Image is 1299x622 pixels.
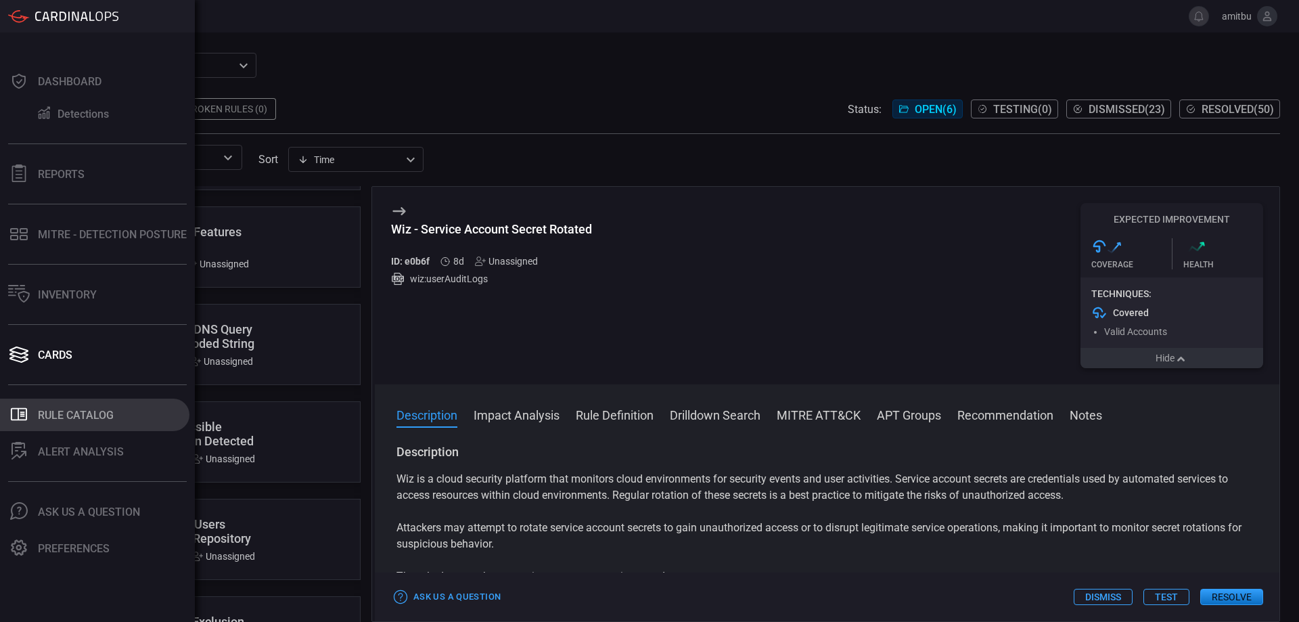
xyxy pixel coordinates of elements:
div: Techniques: [1091,288,1252,299]
div: Reports [38,168,85,181]
span: Sep 21, 2025 3:46 PM [453,256,464,267]
span: Dismissed ( 23 ) [1089,103,1165,116]
div: Time [298,153,402,166]
button: APT Groups [877,406,941,422]
button: Rule Definition [576,406,654,422]
span: Resolved ( 50 ) [1202,103,1274,116]
div: wiz:userAuditLogs [391,272,592,286]
div: Inventory [38,288,97,301]
div: Dashboard [38,75,101,88]
div: Cards [38,349,72,361]
div: Rule Catalog [38,409,114,422]
button: Test [1143,589,1189,605]
button: Notes [1070,406,1102,422]
div: Ask Us A Question [38,506,140,518]
div: Unassigned [186,259,249,269]
button: Ask Us a Question [391,587,504,608]
div: MITRE - Detection Posture [38,228,187,241]
button: Testing(0) [971,99,1058,118]
button: Recommendation [957,406,1053,422]
span: Valid Accounts [1104,326,1167,337]
div: Unassigned [190,356,253,367]
div: ALERT ANALYSIS [38,445,124,458]
button: Hide [1080,348,1263,368]
span: Open ( 6 ) [915,103,957,116]
h5: Expected Improvement [1080,214,1263,225]
label: sort [258,153,278,166]
button: Open [219,148,237,167]
h5: ID: e0b6f [391,256,430,267]
button: Dismissed(23) [1066,99,1171,118]
p: The rule detects when a service account secret is rotated. [396,569,1258,585]
div: Preferences [38,542,110,555]
div: Unassigned [475,256,538,267]
span: Testing ( 0 ) [993,103,1052,116]
div: Coverage [1091,260,1172,269]
button: Drilldown Search [670,406,760,422]
button: Open(6) [892,99,963,118]
button: MITRE ATT&CK [777,406,861,422]
div: Detections [58,108,109,120]
div: Wiz - Service Account Secret Rotated [391,222,592,236]
span: Status: [848,103,882,116]
button: Dismiss [1074,589,1133,605]
button: Resolve [1200,589,1263,605]
div: Unassigned [192,551,255,562]
div: Unassigned [192,453,255,464]
p: Wiz is a cloud security platform that monitors cloud environments for security events and user ac... [396,471,1258,504]
button: Description [396,406,457,422]
button: Impact Analysis [474,406,560,422]
div: Covered [1091,305,1252,321]
div: Health [1183,260,1264,269]
div: Broken Rules (0) [177,98,276,120]
h3: Description [396,444,1258,460]
p: Attackers may attempt to rotate service account secrets to gain unauthorized access or to disrupt... [396,520,1258,552]
button: Resolved(50) [1179,99,1280,118]
span: amitbu [1214,11,1252,22]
